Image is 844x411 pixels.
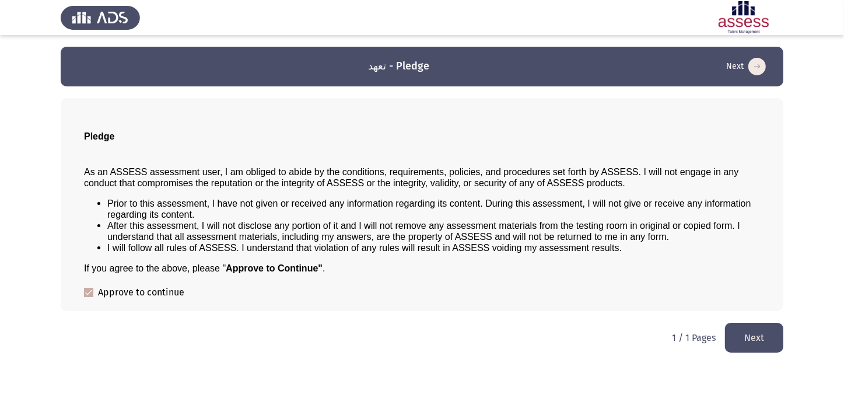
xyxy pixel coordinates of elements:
[84,131,114,141] span: Pledge
[107,198,751,220] span: Prior to this assessment, I have not given or received any information regarding its content. Dur...
[725,323,783,353] button: load next page
[672,332,716,343] p: 1 / 1 Pages
[61,1,140,34] img: Assess Talent Management logo
[84,263,325,273] span: If you agree to the above, please " .
[98,285,184,299] span: Approve to continue
[84,167,738,188] span: As an ASSESS assessment user, I am obliged to abide by the conditions, requirements, policies, an...
[723,57,769,76] button: load next page
[107,243,622,253] span: I will follow all rules of ASSESS. I understand that violation of any rules will result in ASSESS...
[368,59,429,74] h3: تعهد - Pledge
[704,1,783,34] img: Assessment logo of ASSESS Employability - EBI
[226,263,323,273] b: Approve to Continue"
[107,221,740,242] span: After this assessment, I will not disclose any portion of it and I will not remove any assessment...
